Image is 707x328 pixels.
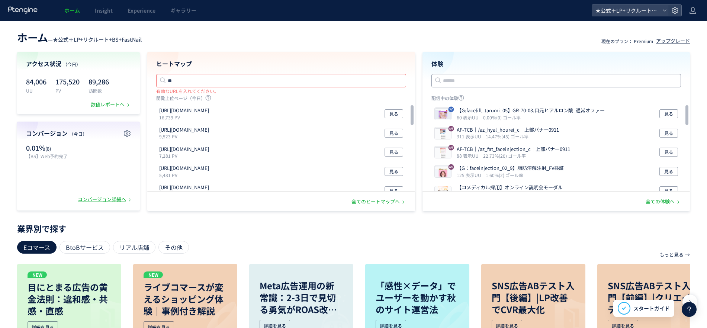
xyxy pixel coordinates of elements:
[593,5,659,16] span: ★公式＋LP+リクルート+BS+FastNail
[55,87,80,94] p: PV
[26,129,131,138] h4: コンバージョン
[170,7,196,14] span: ギャラリー
[659,248,684,261] p: もっと見る
[457,165,564,172] p: 【G：faceinjection_02_9】脂肪溶解注射_FV検証
[159,191,212,197] p: 5,219 PV
[45,145,51,152] span: (8)
[608,280,691,315] p: SNS広告ABテスト入門【前編】|クリエイティブの改善
[385,109,403,118] button: 見る
[435,129,451,139] img: 77d27e199d597de4e99b3f8f7e2b7e581757495960456.jpeg
[144,281,227,317] p: ライブコマースが変えるショッピング体験｜事例付き解説
[633,305,670,312] span: スタートガイド
[144,271,163,278] p: NEW
[78,196,132,203] div: コンバージョン詳細へ
[26,75,46,87] p: 84,006
[389,148,398,157] span: 見る
[159,172,212,178] p: 5,481 PV
[89,87,109,94] p: 訪問数
[159,152,212,159] p: 7,281 PV
[483,152,526,159] i: 22.73%(20) ゴール率
[385,148,403,157] button: 見る
[159,146,209,153] p: https://fastnail.app/search/result
[457,152,482,159] i: 88 表示UU
[158,241,189,254] div: その他
[376,280,459,315] p: 「感性×データ」でユーザーを動かす秋のサイト運営法
[17,30,142,45] div: —
[486,172,523,178] i: 1.60%(2) ゴール率
[385,129,403,138] button: 見る
[457,107,605,114] p: 【G:facelift_tarumi_05】GR-70-03.口元ヒアルロン酸_通常オファー
[435,148,451,158] img: e2fff0b77a311977befb60d8d78ef9d01757496071775.jpeg
[159,133,212,139] p: 9,523 PV
[159,184,209,191] p: https://tcb-beauty.net/menu/botox_1_crm
[659,148,678,157] button: 見る
[435,109,451,120] img: dd91bdde4d2f488fc9d85f1bec152dba1757564017149.jpeg
[26,153,75,159] p: 【BS】Web予約完了
[431,95,681,104] p: 配信中の体験
[664,167,673,176] span: 見る
[385,167,403,176] button: 見る
[95,7,113,14] span: Insight
[457,172,484,178] i: 125 表示UU
[63,61,81,67] span: （今日）
[351,198,406,205] div: 全てのヒートマップへ
[159,114,212,120] p: 16,739 PV
[659,167,678,176] button: 見る
[659,186,678,195] button: 見る
[457,114,482,120] i: 60 表示UU
[646,198,681,205] div: 全ての体験へ
[53,36,142,43] span: ★公式＋LP+リクルート+BS+FastNail
[601,38,653,44] p: 現在のプラン： Premium
[91,101,131,108] div: 数値レポートへ
[659,129,678,138] button: 見る
[431,60,681,68] h4: 体験
[664,148,673,157] span: 見る
[69,131,87,137] span: （今日）
[159,126,209,134] p: https://tcb-beauty.net/menu/simitori_04
[664,186,673,195] span: 見る
[486,133,528,139] i: 14.47%(45) ゴール率
[659,109,678,118] button: 見る
[664,129,673,138] span: 見る
[260,280,343,315] p: Meta広告運用の新常識：2-3日で見切る勇気がROAS改善の鍵
[389,109,398,118] span: 見る
[156,87,219,93] div: 有効なURLを入れてください。
[685,248,690,261] p: →
[457,146,570,153] p: AF-TCB｜/az_fat_faceinjection_c｜上部バナー0911
[17,241,57,254] div: Eコマース
[60,241,110,254] div: BtoBサービス
[457,133,484,139] i: 311 表示UU
[159,107,209,114] p: https://fastnail.app
[492,280,575,315] p: SNS広告ABテスト入門【後編】|LP改善でCVR最大化
[457,191,488,197] i: 63,088 表示UU
[656,38,690,45] div: アップグレード
[128,7,155,14] span: Experience
[457,184,563,191] p: 【コメディカル採用】オンライン説明会モーダル
[389,186,398,195] span: 見る
[28,271,47,278] p: NEW
[17,226,690,231] p: 業界別で探す
[483,114,521,120] i: 0.00%(0) ゴール率
[26,87,46,94] p: UU
[26,60,131,68] h4: アクセス状況
[457,126,559,134] p: AF-TCB｜/az_hyal_hourei_c｜上部バナー0911
[389,167,398,176] span: 見る
[17,30,48,45] span: ホーム
[389,129,398,138] span: 見る
[156,95,406,104] p: 閲覧上位ページ（今日）
[28,281,111,317] p: 目にとまる広告の黄金法則：違和感・共感・直感
[385,186,403,195] button: 見る
[89,75,109,87] p: 89,286
[156,60,406,68] h4: ヒートマップ
[64,7,80,14] span: ホーム
[26,143,75,153] p: 0.01%
[435,167,451,177] img: f8dffddf6e54674011a785095e4d4fc71757493584127.jpeg
[159,165,209,172] p: https://tcb-beauty.net/menu/bnls-diet
[55,75,80,87] p: 175,520
[664,109,673,118] span: 見る
[113,241,155,254] div: リアル店舗
[435,186,451,197] img: 9ef5599bcf09d74b9141522f3ea6bc2a1757470953355.png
